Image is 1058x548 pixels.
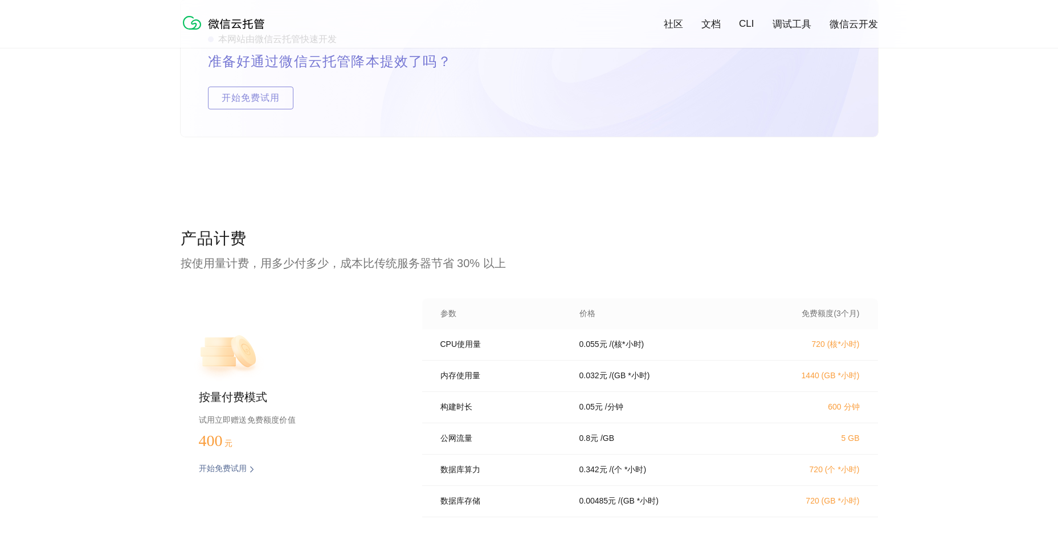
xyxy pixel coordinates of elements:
p: 0.8 元 [579,434,598,444]
p: / (GB *小时) [618,496,659,506]
span: 开始免费试用 [209,87,293,109]
a: 微信云开发 [830,18,878,31]
a: CLI [739,18,754,30]
p: 按量付费模式 [199,390,386,406]
p: 参数 [440,309,563,319]
p: 按使用量计费，用多少付多少，成本比传统服务器节省 30% 以上 [181,255,878,271]
p: 开始免费试用 [199,464,247,475]
p: 720 (GB *小时) [759,496,860,506]
p: 0.05 元 [579,402,603,412]
p: 0.00485 元 [579,496,616,506]
a: 微信云托管 [181,26,272,36]
a: 社区 [664,18,683,31]
img: 微信云托管 [181,11,272,34]
a: 文档 [701,18,721,31]
p: 价格 [579,309,595,319]
p: / (GB *小时) [610,371,650,381]
p: 准备好通过微信云托管降本提效了吗？ [208,50,479,73]
p: 产品计费 [181,228,878,251]
p: 数据库存储 [440,496,563,506]
p: 600 分钟 [759,402,860,412]
p: / GB [601,434,614,444]
p: 公网流量 [440,434,563,444]
p: / 分钟 [605,402,623,412]
p: 0.342 元 [579,465,607,475]
p: 720 (个 *小时) [759,465,860,475]
p: CPU使用量 [440,340,563,350]
p: / (核*小时) [610,340,644,350]
p: 构建时长 [440,402,563,412]
p: 内存使用量 [440,371,563,381]
p: 0.032 元 [579,371,607,381]
p: 试用立即赠送免费额度价值 [199,412,386,427]
p: 5 GB [759,434,860,443]
p: 0.055 元 [579,340,607,350]
p: 400 [199,432,256,450]
p: 数据库算力 [440,465,563,475]
a: 调试工具 [773,18,811,31]
span: 元 [224,439,232,448]
p: / (个 *小时) [610,465,647,475]
p: 免费额度(3个月) [759,309,860,319]
p: 1440 (GB *小时) [759,371,860,381]
p: 720 (核*小时) [759,340,860,350]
